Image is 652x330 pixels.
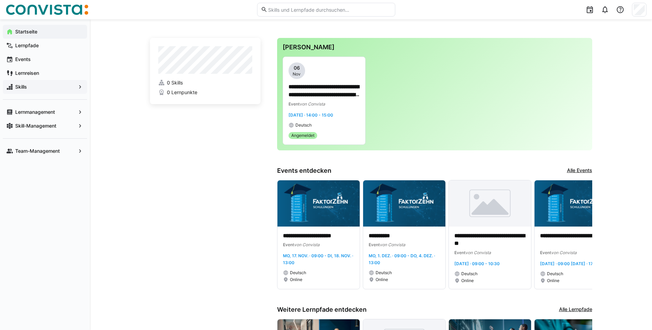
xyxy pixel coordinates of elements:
[363,180,445,227] img: image
[291,133,314,138] span: Angemeldet
[461,278,474,283] span: Online
[449,180,531,227] img: image
[380,242,405,247] span: von Convista
[167,89,197,96] span: 0 Lernpunkte
[461,271,478,277] span: Deutsch
[551,250,577,255] span: von Convista
[294,242,320,247] span: von Convista
[300,101,325,107] span: von Convista
[289,101,300,107] span: Event
[547,278,559,283] span: Online
[376,277,388,282] span: Online
[277,167,331,174] h3: Events entdecken
[167,79,183,86] span: 0 Skills
[295,122,312,128] span: Deutsch
[290,270,306,276] span: Deutsch
[158,79,252,86] a: 0 Skills
[540,250,551,255] span: Event
[283,43,587,51] h3: [PERSON_NAME]
[535,180,617,227] img: image
[289,112,333,118] span: [DATE] · 14:00 - 15:00
[559,306,592,313] a: Alle Lernpfade
[376,270,392,276] span: Deutsch
[283,242,294,247] span: Event
[277,180,360,227] img: image
[277,306,367,313] h3: Weitere Lernpfade entdecken
[465,250,491,255] span: von Convista
[454,261,500,266] span: [DATE] · 09:00 - 10:30
[283,253,353,265] span: Mo, 17. Nov. · 09:00 - Di, 18. Nov. · 13:00
[540,261,599,266] span: [DATE] · 09:00 [DATE] · 17:00
[290,277,302,282] span: Online
[454,250,465,255] span: Event
[567,167,592,174] a: Alle Events
[369,242,380,247] span: Event
[369,253,435,265] span: Mo, 1. Dez. · 09:00 - Do, 4. Dez. · 13:00
[293,71,301,77] span: Nov
[294,64,300,71] span: 06
[547,271,563,277] span: Deutsch
[267,7,391,13] input: Skills und Lernpfade durchsuchen…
